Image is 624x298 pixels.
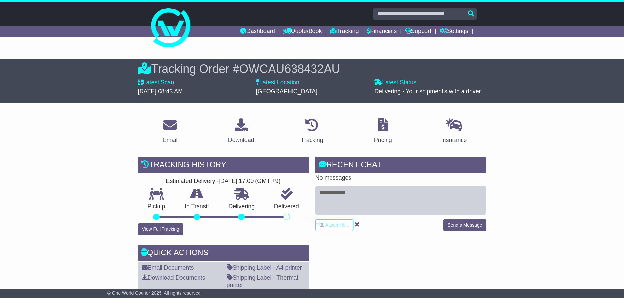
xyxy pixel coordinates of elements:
[175,203,219,210] p: In Transit
[437,116,471,147] a: Insurance
[227,264,302,271] a: Shipping Label - A4 printer
[374,88,481,95] span: Delivering - Your shipment's with a driver
[138,79,174,86] label: Latest Scan
[405,26,431,37] a: Support
[219,178,281,185] div: [DATE] 17:00 (GMT +9)
[301,136,323,145] div: Tracking
[138,245,309,262] div: Quick Actions
[330,26,359,37] a: Tracking
[264,203,309,210] p: Delivered
[283,26,322,37] a: Quote/Book
[219,203,265,210] p: Delivering
[440,26,468,37] a: Settings
[441,136,467,145] div: Insurance
[138,203,175,210] p: Pickup
[138,88,183,95] span: [DATE] 08:43 AM
[256,88,317,95] span: [GEOGRAPHIC_DATA]
[138,157,309,174] div: Tracking history
[370,116,396,147] a: Pricing
[256,79,299,86] label: Latest Location
[142,274,205,281] a: Download Documents
[138,223,183,235] button: View Full Tracking
[443,219,486,231] button: Send a Message
[224,116,258,147] a: Download
[374,136,392,145] div: Pricing
[162,136,177,145] div: Email
[315,174,486,182] p: No messages
[227,274,298,288] a: Shipping Label - Thermal printer
[240,26,275,37] a: Dashboard
[296,116,327,147] a: Tracking
[228,136,254,145] div: Download
[142,264,194,271] a: Email Documents
[138,62,486,76] div: Tracking Order #
[107,290,202,296] span: © One World Courier 2025. All rights reserved.
[138,178,309,185] div: Estimated Delivery -
[374,79,416,86] label: Latest Status
[367,26,397,37] a: Financials
[158,116,181,147] a: Email
[239,62,340,76] span: OWCAU638432AU
[315,157,486,174] div: RECENT CHAT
